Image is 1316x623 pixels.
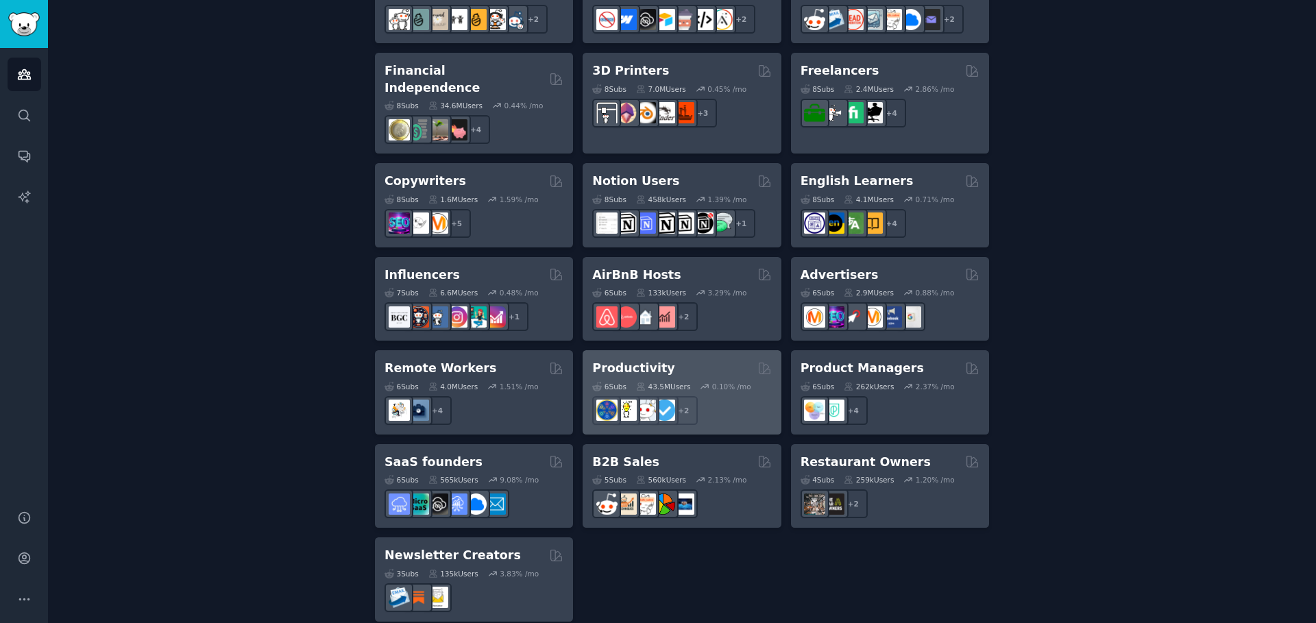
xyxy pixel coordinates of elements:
[801,382,835,391] div: 6 Sub s
[635,212,656,234] img: FreeNotionTemplates
[428,569,478,578] div: 135k Users
[692,9,714,30] img: NoCodeMovement
[844,475,894,485] div: 259k Users
[592,267,681,284] h2: AirBnB Hosts
[727,209,755,238] div: + 1
[389,400,410,421] img: RemoteJobs
[844,288,894,297] div: 2.9M Users
[842,306,864,328] img: PPC
[801,195,835,204] div: 8 Sub s
[654,400,675,421] img: getdisciplined
[408,306,429,328] img: socialmedia
[804,102,825,123] img: forhire
[862,306,883,328] img: advertising
[592,382,626,391] div: 6 Sub s
[408,119,429,141] img: FinancialPlanning
[385,569,419,578] div: 3 Sub s
[839,489,868,518] div: + 2
[669,396,698,425] div: + 2
[592,454,659,471] h2: B2B Sales
[862,212,883,234] img: LearnEnglishOnReddit
[500,195,539,204] div: 1.59 % /mo
[801,173,914,190] h2: English Learners
[465,306,487,328] img: influencermarketing
[708,475,747,485] div: 2.13 % /mo
[389,212,410,234] img: SEO
[592,84,626,94] div: 8 Sub s
[707,84,746,94] div: 0.45 % /mo
[823,306,844,328] img: SEO
[389,306,410,328] img: BeautyGuruChatter
[804,400,825,421] img: ProductManagement
[385,475,419,485] div: 6 Sub s
[844,382,894,391] div: 262k Users
[427,9,448,30] img: beyondthebump
[636,382,690,391] div: 43.5M Users
[428,475,478,485] div: 565k Users
[465,493,487,515] img: B2BSaaS
[616,493,637,515] img: salestechniques
[877,99,906,127] div: + 4
[801,84,835,94] div: 8 Sub s
[500,382,539,391] div: 1.51 % /mo
[385,62,544,96] h2: Financial Independence
[654,212,675,234] img: NotionGeeks
[823,9,844,30] img: Emailmarketing
[596,493,618,515] img: sales
[654,493,675,515] img: B2BSales
[712,382,751,391] div: 0.10 % /mo
[592,173,679,190] h2: Notion Users
[446,119,467,141] img: fatFIRE
[635,400,656,421] img: productivity
[428,101,483,110] div: 34.6M Users
[842,212,864,234] img: language_exchange
[385,101,419,110] div: 8 Sub s
[688,99,717,127] div: + 3
[823,212,844,234] img: EnglishLearning
[839,396,868,425] div: + 4
[636,288,686,297] div: 133k Users
[427,212,448,234] img: content_marketing
[592,62,669,80] h2: 3D Printers
[408,587,429,608] img: Substack
[446,306,467,328] img: InstagramMarketing
[428,288,478,297] div: 6.6M Users
[804,493,825,515] img: restaurantowners
[504,101,544,110] div: 0.44 % /mo
[636,195,686,204] div: 458k Users
[427,587,448,608] img: Newsletters
[616,400,637,421] img: lifehacks
[500,475,539,485] div: 9.08 % /mo
[500,569,539,578] div: 3.83 % /mo
[708,195,747,204] div: 1.39 % /mo
[592,360,674,377] h2: Productivity
[654,306,675,328] img: AirBnBInvesting
[389,119,410,141] img: UKPersonalFinance
[385,454,483,471] h2: SaaS founders
[596,212,618,234] img: Notiontemplates
[442,209,471,238] div: + 5
[389,587,410,608] img: Emailmarketing
[823,493,844,515] img: BarOwners
[446,493,467,515] img: SaaSSales
[881,9,902,30] img: b2b_sales
[504,9,525,30] img: Parents
[673,102,694,123] img: FixMyPrint
[844,195,894,204] div: 4.1M Users
[804,306,825,328] img: marketing
[823,400,844,421] img: ProductMgmt
[427,306,448,328] img: Instagram
[801,475,835,485] div: 4 Sub s
[844,84,894,94] div: 2.4M Users
[862,9,883,30] img: coldemail
[711,212,733,234] img: NotionPromote
[385,547,521,564] h2: Newsletter Creators
[485,9,506,30] img: parentsofmultiples
[519,5,548,34] div: + 2
[842,9,864,30] img: LeadGeneration
[916,84,955,94] div: 2.86 % /mo
[485,306,506,328] img: InstagramGrowthTips
[654,102,675,123] img: ender3
[919,9,940,30] img: EmailOutreach
[385,360,496,377] h2: Remote Workers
